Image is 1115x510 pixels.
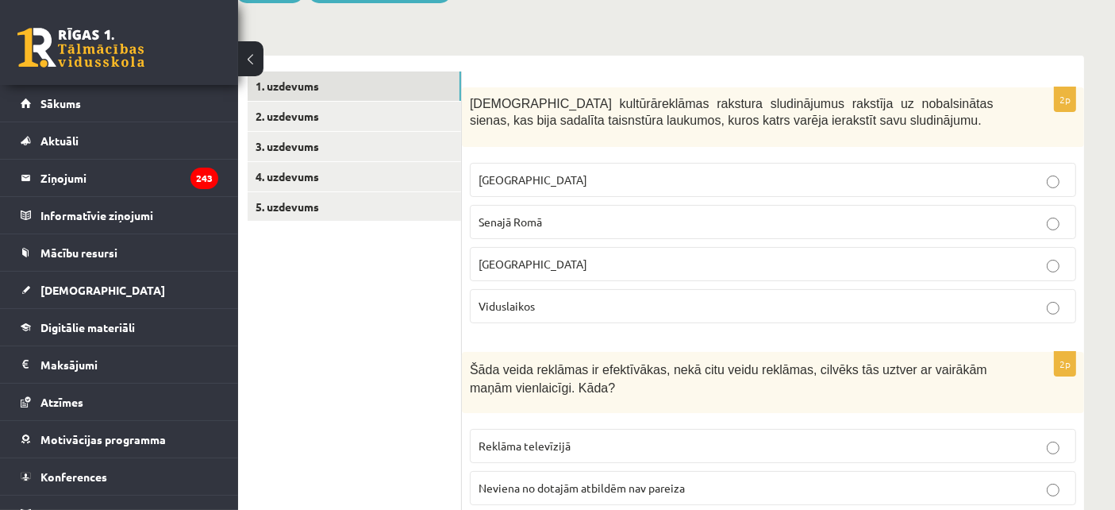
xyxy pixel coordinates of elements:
[40,395,83,409] span: Atzīmes
[248,162,461,191] a: 4. uzdevums
[40,469,107,484] span: Konferences
[40,197,218,234] legend: Informatīvie ziņojumi
[21,272,218,308] a: [DEMOGRAPHIC_DATA]
[1047,302,1059,315] input: Viduslaikos
[1047,218,1059,230] input: Senajā Romā
[248,132,461,161] a: 3. uzdevums
[190,168,218,189] i: 243
[479,299,535,313] span: Viduslaikos
[470,363,987,395] span: Šāda veida reklāmas ir efektīvākas, nekā citu veidu reklāmas, cilvēks tās uztver ar vairākām maņā...
[1047,484,1059,496] input: Neviena no dotajām atbildēm nav pareiza
[40,133,79,148] span: Aktuāli
[21,85,218,122] a: Sākums
[248,71,461,101] a: 1. uzdevums
[1047,176,1059,188] input: [GEOGRAPHIC_DATA]
[40,245,117,260] span: Mācību resursi
[21,160,218,196] a: Ziņojumi243
[470,97,997,127] span: reklāmas rakstura sludinājumus rakstīja uz nobalsinātas sienas, kas bija sadalīta taisnstūra lauk...
[479,481,685,495] span: Neviena no dotajām atbildēm nav pareiza
[479,214,542,229] span: Senajā Romā
[470,97,658,110] span: [DEMOGRAPHIC_DATA] kultūrā
[1047,442,1059,454] input: Reklāma televīzijā
[21,384,218,420] a: Atzīmes
[40,160,218,196] legend: Ziņojumi
[1047,260,1059,272] input: [GEOGRAPHIC_DATA]
[21,309,218,346] a: Digitālie materiāli
[479,439,571,453] span: Reklāma televīzijā
[40,346,218,383] legend: Maksājumi
[248,192,461,222] a: 5. uzdevums
[40,432,166,446] span: Motivācijas programma
[21,197,218,234] a: Informatīvie ziņojumi
[40,320,135,334] span: Digitālie materiāli
[40,283,165,297] span: [DEMOGRAPHIC_DATA]
[21,346,218,383] a: Maksājumi
[21,234,218,271] a: Mācību resursi
[21,458,218,495] a: Konferences
[479,172,587,187] span: [GEOGRAPHIC_DATA]
[1054,87,1076,112] p: 2p
[40,96,81,110] span: Sākums
[1054,351,1076,377] p: 2p
[479,257,587,271] span: [GEOGRAPHIC_DATA]
[17,28,144,68] a: Rīgas 1. Tālmācības vidusskola
[21,122,218,159] a: Aktuāli
[21,421,218,458] a: Motivācijas programma
[248,102,461,131] a: 2. uzdevums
